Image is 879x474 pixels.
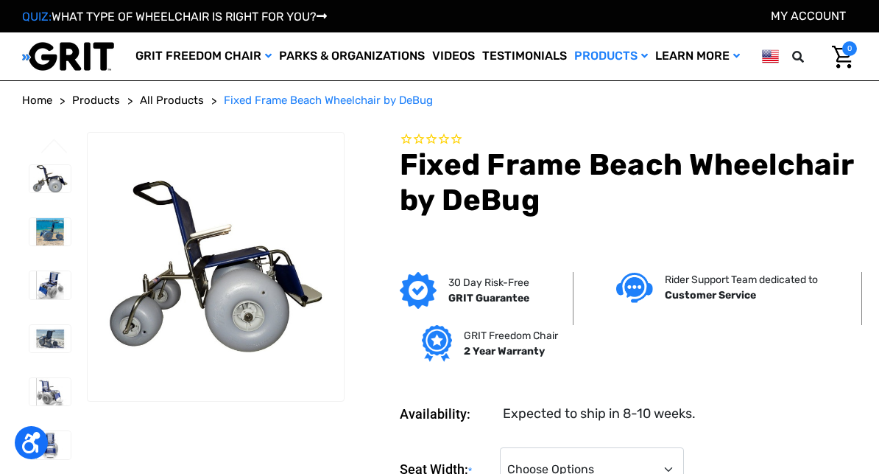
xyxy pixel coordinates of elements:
img: Fixed Frame Beach Wheelchair by DeBug [29,271,71,299]
dt: Availability: [400,404,493,424]
strong: 2 Year Warranty [464,345,545,358]
img: GRIT All-Terrain Wheelchair and Mobility Equipment [22,41,114,72]
a: GRIT Freedom Chair [132,32,275,80]
img: Fixed Frame Beach Wheelchair by DeBug [29,218,71,245]
span: 0 [842,41,857,56]
img: Grit freedom [422,325,452,362]
img: Fixed Frame Beach Wheelchair by DeBug [29,165,71,192]
img: Fixed Frame Beach Wheelchair by DeBug [29,431,71,459]
img: Cart [832,46,853,69]
button: Go to slide 4 of 4 [39,139,70,156]
span: Rated 0.0 out of 5 stars 0 reviews [400,132,857,148]
span: Products [72,94,120,107]
span: Home [22,94,52,107]
a: Cart with 0 items [821,41,857,72]
a: Products [571,32,652,80]
img: Fixed Frame Beach Wheelchair by DeBug [29,325,71,352]
dd: Expected to ship in 8-10 weeks. [503,404,696,424]
span: Fixed Frame Beach Wheelchair by DeBug [224,94,433,107]
h1: Fixed Frame Beach Wheelchair by DeBug [400,147,857,218]
a: Fixed Frame Beach Wheelchair by DeBug [224,92,433,109]
img: GRIT Guarantee [400,272,437,309]
a: Home [22,92,52,109]
img: us.png [762,47,779,66]
a: QUIZ:WHAT TYPE OF WHEELCHAIR IS RIGHT FOR YOU? [22,10,327,24]
span: All Products [140,94,204,107]
img: Customer service [616,273,653,303]
nav: Breadcrumb [22,92,857,109]
p: GRIT Freedom Chair [464,328,558,344]
a: All Products [140,92,204,109]
img: Fixed Frame Beach Wheelchair by DeBug [29,378,71,405]
strong: Customer Service [665,289,756,302]
a: Learn More [652,32,744,80]
a: Testimonials [479,32,571,80]
a: Parks & Organizations [275,32,428,80]
a: Videos [428,32,479,80]
span: QUIZ: [22,10,52,24]
strong: GRIT Guarantee [448,292,529,304]
a: Account [771,9,846,23]
p: Rider Support Team dedicated to [665,272,818,287]
img: Fixed Frame Beach Wheelchair by DeBug [88,181,344,352]
a: Products [72,92,120,109]
p: 30 Day Risk-Free [448,275,529,290]
input: Search [813,41,821,72]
